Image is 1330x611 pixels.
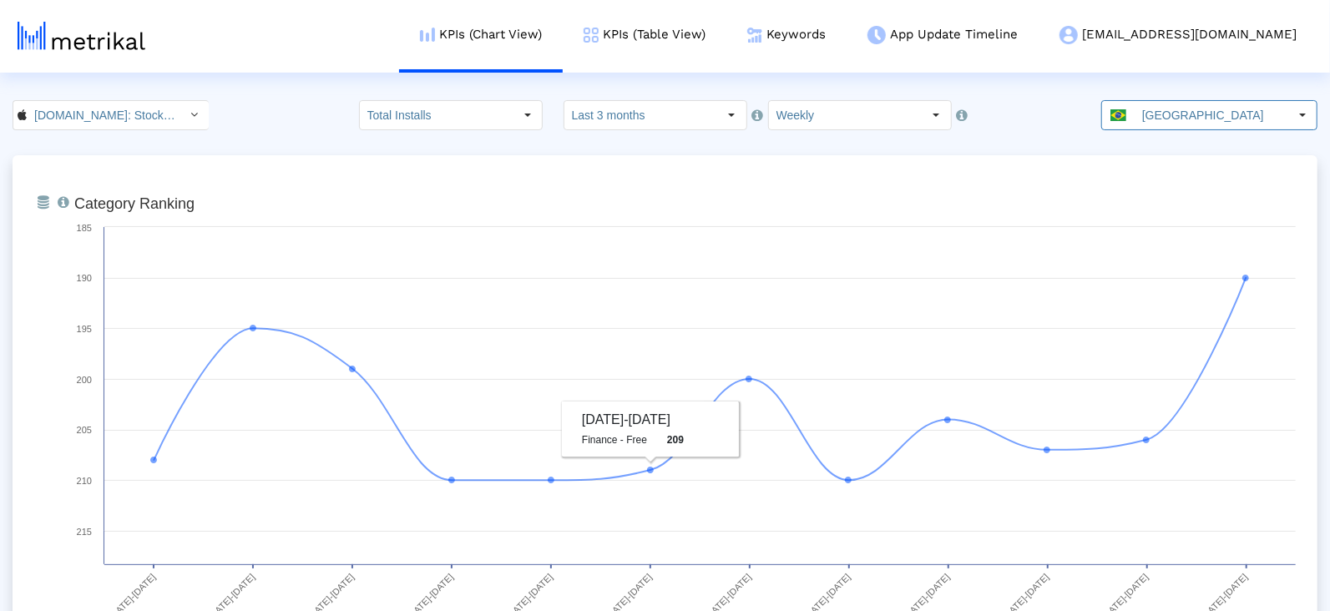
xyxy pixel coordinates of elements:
div: Select [180,101,209,129]
div: Select [513,101,542,129]
img: kpi-table-menu-icon.png [584,28,599,43]
img: metrical-logo-light.png [18,22,145,50]
img: my-account-menu-icon.png [1059,26,1078,44]
text: 215 [77,527,92,537]
text: 185 [77,223,92,233]
text: 190 [77,273,92,283]
img: app-update-menu-icon.png [867,26,886,44]
div: Select [1288,101,1317,129]
tspan: Category Ranking [74,195,195,212]
div: Select [718,101,746,129]
img: keywords.png [747,28,762,43]
div: Select [923,101,951,129]
img: kpi-chart-menu-icon.png [420,28,435,42]
text: 205 [77,425,92,435]
text: 195 [77,324,92,334]
text: 200 [77,375,92,385]
text: 210 [77,476,92,486]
